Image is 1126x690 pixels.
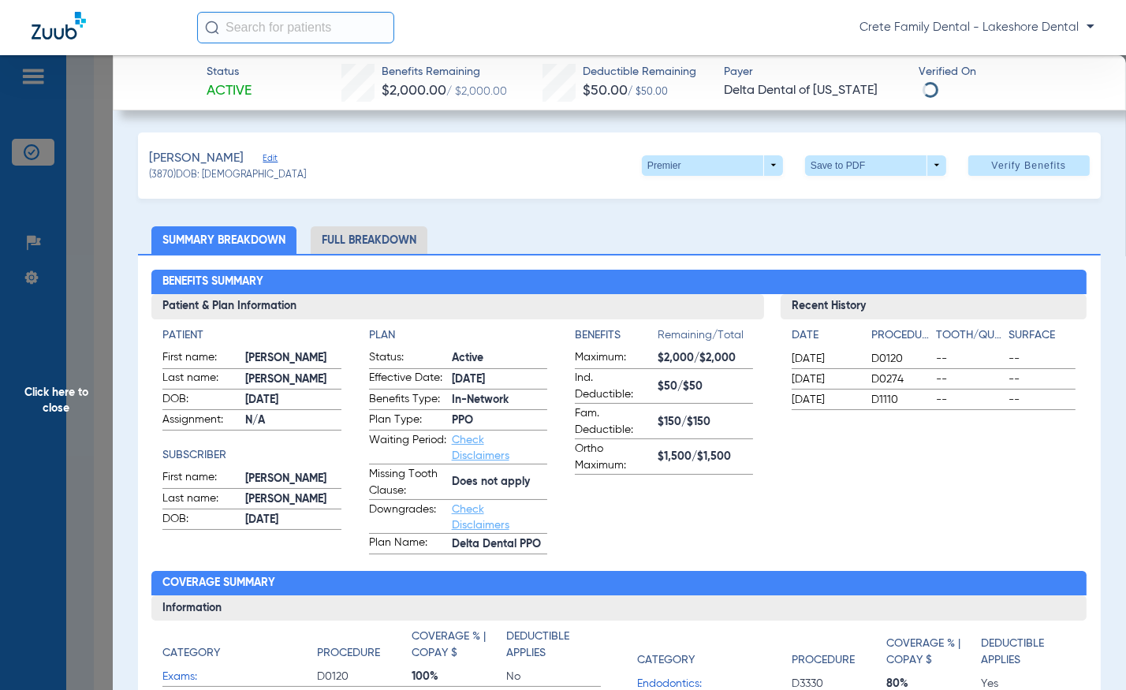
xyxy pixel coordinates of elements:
span: -- [1009,392,1076,408]
span: D0274 [871,371,930,387]
span: [DATE] [452,371,547,388]
span: Verified On [919,64,1100,80]
span: Deductible Remaining [583,64,696,80]
span: Plan Name: [369,535,446,554]
span: $50.00 [583,84,628,98]
span: -- [936,371,1003,387]
span: / $50.00 [628,88,668,97]
span: $2,000/$2,000 [658,350,753,367]
span: Active [452,350,547,367]
h4: Tooth/Quad [936,327,1003,344]
span: D0120 [871,351,930,367]
span: First name: [162,349,240,368]
app-breakdown-title: Procedure [871,327,930,349]
span: Does not apply [452,474,547,490]
span: [PERSON_NAME] [245,471,341,487]
span: Remaining/Total [658,327,753,349]
span: First name: [162,469,240,488]
span: 100% [412,669,506,684]
button: Premier [642,155,783,176]
span: [DATE] [245,392,341,408]
span: Last name: [162,370,240,389]
span: Payer [724,64,905,80]
span: [PERSON_NAME] [245,350,341,367]
span: Exams: [162,669,317,685]
a: Check Disclaimers [452,504,509,531]
span: D0120 [317,669,412,684]
input: Search for patients [197,12,394,43]
span: Benefits Type: [369,391,446,410]
h3: Information [151,595,1087,621]
app-breakdown-title: Coverage % | Copay $ [886,628,981,674]
h4: Deductible Applies [506,628,592,662]
span: Maximum: [575,349,652,368]
app-breakdown-title: Deductible Applies [506,628,601,667]
h4: Procedure [871,327,930,344]
span: [DATE] [792,392,858,408]
span: Fam. Deductible: [575,405,652,438]
span: No [506,669,601,684]
h4: Category [162,645,220,662]
span: [PERSON_NAME] [245,491,341,508]
li: Full Breakdown [311,226,427,254]
span: [DATE] [792,371,858,387]
span: Delta Dental of [US_STATE] [724,81,905,101]
app-breakdown-title: Patient [162,327,341,344]
h4: Surface [1009,327,1076,344]
span: / $2,000.00 [446,86,507,97]
span: Status [207,64,252,80]
li: Summary Breakdown [151,226,296,254]
iframe: Chat Widget [1047,614,1126,690]
span: $1,500/$1,500 [658,449,753,465]
span: N/A [245,412,341,429]
span: Missing Tooth Clause: [369,466,446,499]
h4: Procedure [792,652,856,669]
a: Check Disclaimers [452,435,509,461]
span: Status: [369,349,446,368]
span: [DATE] [792,351,858,367]
app-breakdown-title: Benefits [575,327,658,349]
app-breakdown-title: Category [162,628,317,667]
h2: Benefits Summary [151,270,1087,295]
span: Ind. Deductible: [575,370,652,403]
span: PPO [452,412,547,429]
app-breakdown-title: Procedure [792,628,887,674]
span: DOB: [162,511,240,530]
span: Verify Benefits [992,159,1067,172]
span: Benefits Remaining [382,64,507,80]
span: -- [1009,351,1076,367]
span: D1110 [871,392,930,408]
app-breakdown-title: Tooth/Quad [936,327,1003,349]
h4: Category [638,652,695,669]
span: $150/$150 [658,414,753,431]
span: DOB: [162,391,240,410]
app-breakdown-title: Surface [1009,327,1076,349]
span: [PERSON_NAME] [149,149,244,169]
app-breakdown-title: Category [638,628,792,674]
span: Delta Dental PPO [452,536,547,553]
span: (3870) DOB: [DEMOGRAPHIC_DATA] [149,169,306,183]
h3: Recent History [781,294,1087,319]
h4: Subscriber [162,447,341,464]
app-breakdown-title: Date [792,327,858,349]
span: Plan Type: [369,412,446,431]
h4: Plan [369,327,547,344]
span: -- [936,351,1003,367]
span: Waiting Period: [369,432,446,464]
span: [PERSON_NAME] [245,371,341,388]
h4: Deductible Applies [981,636,1067,669]
span: -- [936,392,1003,408]
span: Edit [263,153,277,168]
button: Verify Benefits [968,155,1090,176]
button: Save to PDF [805,155,946,176]
span: $2,000.00 [382,84,446,98]
h2: Coverage Summary [151,571,1087,596]
span: $50/$50 [658,379,753,395]
h4: Coverage % | Copay $ [412,628,498,662]
span: Effective Date: [369,370,446,389]
app-breakdown-title: Procedure [317,628,412,667]
span: Crete Family Dental - Lakeshore Dental [859,20,1094,35]
img: Search Icon [205,21,219,35]
img: Zuub Logo [32,12,86,39]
